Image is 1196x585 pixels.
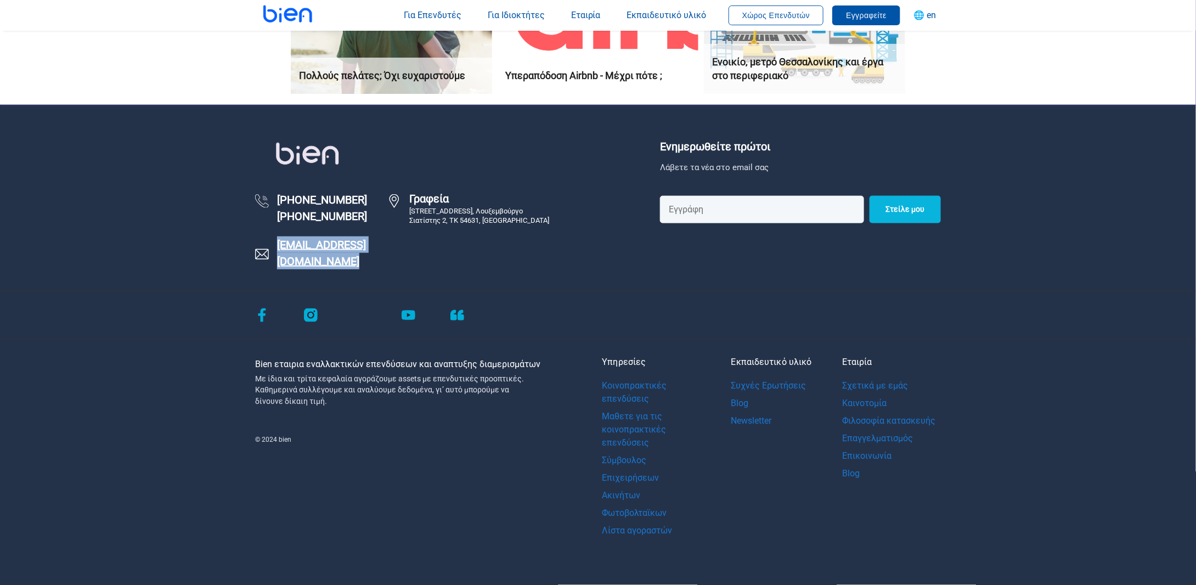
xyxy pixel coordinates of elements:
span: Εκπαιδευτικό υλικό [627,10,707,20]
span: Χώρος Επενδυτών [742,11,810,20]
a: Blog [842,465,935,483]
button: Χώρος Επενδυτών [729,5,824,25]
a: Newsletter [731,413,812,430]
a: Επιχειρήσεων [602,470,707,487]
span: Σιατίστης 2, ΤΚ 54631, [GEOGRAPHIC_DATA] [409,216,549,224]
p: © 2024 bien [255,435,594,445]
strong: Γραφεία [409,192,549,206]
span: Εγγραφείτε [846,11,887,20]
p: Με ίδια και τρίτα κεφαλαία αγοράζουμε assets με επενδυτικές προοπτικές. Καθημερινά συλλέγουμε και... [255,373,526,408]
a: youtube [402,310,415,320]
a: Εγγραφείτε [832,10,900,20]
button: Submit Button [870,196,941,223]
a: Μαθετε για τις κοινοπρακτικές επενδύσεις [602,408,707,452]
span: Για Επενδυτές [404,10,461,20]
span: Εταιρία [571,10,601,20]
a: Λίστα αγοραστών [602,522,707,540]
a: Ακινήτων [602,487,707,505]
span: Υπηρεσίες [602,356,707,378]
p: Υπεραπόδοση Airbnb - Μέχρι πότε ; [506,69,663,83]
p: Ενοικίο, μετρό Θεσσαλονίκης και έργα στο περιφεριακό [712,55,897,83]
a: facebook [255,310,269,320]
a: Χώρος Επενδυτών [729,10,824,20]
a: Κοινοπρακτικές επενδύσεις [602,378,707,408]
span: [EMAIL_ADDRESS][DOMAIN_NAME] [277,237,387,269]
a: Σχετικά με εμάς [842,378,935,395]
a: Blog [731,395,812,413]
a: [EMAIL_ADDRESS][DOMAIN_NAME] [255,237,387,269]
div: header-logo.png [255,119,365,189]
a: Φωτοβολταϊκων [602,505,707,522]
h3: Ενημερωθείτε πρώτοι [660,138,941,156]
p: Λάβετε τα νέα στο email σας [660,161,941,174]
a: twitter [353,310,366,320]
span: [STREET_ADDRESS], Λουξεμβούργο [409,207,523,215]
span: Στείλε μου [885,204,924,215]
a: Φιλοσοφία κατασκευής [842,413,935,430]
a: blog [450,310,464,320]
a: Καινοτομία [842,395,935,413]
img: header-logo.png [255,239,269,269]
span: Για Ιδιοκτήτες [488,10,545,20]
a: Σύμβουλος [602,452,707,470]
a: Συχνές Ερωτήσεις [731,378,812,395]
span: 🌐 en [913,10,936,20]
a: header-logo.png [PHONE_NUMBER] [PHONE_NUMBER] [255,192,387,224]
h2: Bien εταιρια εναλλακτικών επενδύσεων και αναπτυξης διαμερισμάτων [255,356,594,373]
span: Εκπαιδευτικό υλικό [731,356,812,378]
a: instagram [304,310,318,320]
button: Εγγραφείτε [832,5,900,25]
span: Εταιρία [842,356,935,378]
p: Πολλούς πελάτες; Όχι ευχαριστούμε [299,69,465,83]
a: Επικοινωνία [842,448,935,465]
a: bien Logo [255,119,652,189]
input: Εγγράφη [660,196,864,223]
div: header-logo.png [255,194,269,208]
a: Επαγγελματισμός [842,430,935,448]
span: [PHONE_NUMBER] [PHONE_NUMBER] [277,192,387,224]
img: header-logo.png [387,194,401,208]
